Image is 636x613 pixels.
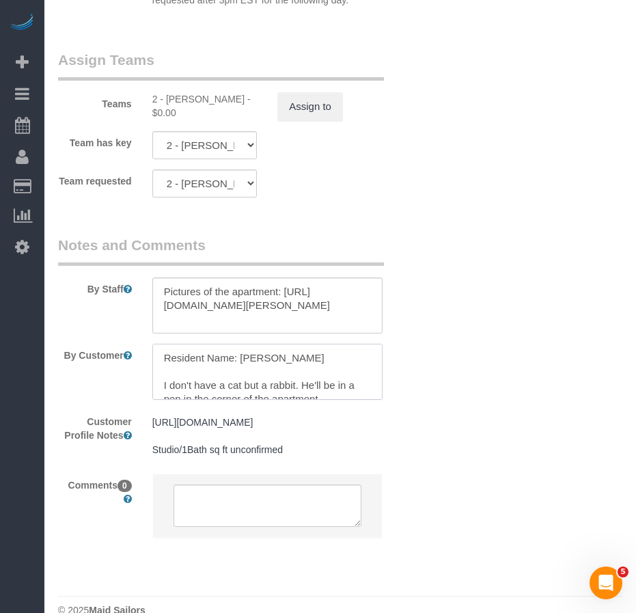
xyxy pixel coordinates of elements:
label: Teams [48,92,142,111]
iframe: Intercom live chat [590,567,622,599]
span: 5 [618,567,628,577]
label: Customer Profile Notes [48,410,142,442]
label: By Staff [48,277,142,296]
label: Team has key [48,131,142,150]
label: Comments [48,474,142,506]
legend: Assign Teams [58,50,384,81]
label: Team requested [48,169,142,188]
img: Automaid Logo [8,14,36,33]
pre: [URL][DOMAIN_NAME] Studio/1Bath sq ft unconfirmed [152,416,383,457]
legend: Notes and Comments [58,235,384,266]
button: Assign to [277,92,343,121]
span: 0 [117,480,132,492]
div: 0 hours x $17.00/hour [152,92,258,120]
label: By Customer [48,344,142,362]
